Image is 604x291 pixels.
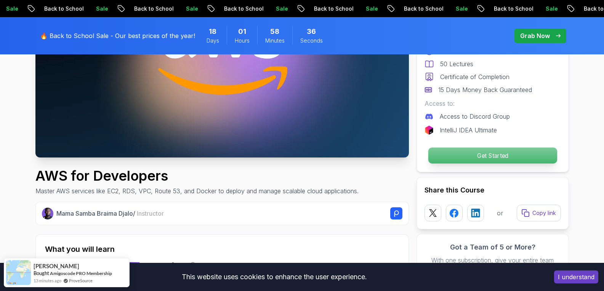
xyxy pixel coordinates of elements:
img: linux logo [167,262,179,274]
p: 50 Lectures [440,59,473,68]
p: Sale [90,5,114,13]
h1: AWS for Developers [35,168,359,183]
span: Minutes [265,37,285,45]
p: Back to School [128,5,180,13]
span: 18 Days [209,26,216,37]
p: IntelliJ IDEA Ultimate [440,126,497,135]
p: Back to School [218,5,270,13]
p: Sale [270,5,294,13]
p: Access to: [425,99,561,108]
p: Grab Now [520,31,550,40]
p: Sale [180,5,204,13]
h3: Got a Team of 5 or More? [425,242,561,253]
span: Hours [235,37,250,45]
a: ProveSource [69,277,93,284]
span: 1 Hours [238,26,246,37]
p: or [497,208,503,218]
button: Accept cookies [554,270,598,283]
h2: What you will learn [45,244,399,254]
p: Back to School [308,5,360,13]
p: Sale [540,5,564,13]
img: jetbrains logo [425,126,434,135]
button: Get Started [428,147,557,164]
img: chrome logo [207,262,219,274]
span: 58 Minutes [270,26,279,37]
span: Seconds [300,37,323,45]
p: Back to School [488,5,540,13]
p: Back to School [38,5,90,13]
p: Get Started [428,148,557,164]
button: Copy link [517,205,561,221]
img: Nelson Djalo [42,208,54,219]
p: Copy link [532,209,556,217]
h2: Share this Course [425,185,561,196]
span: Bought [34,270,49,276]
p: With one subscription, give your entire team access to all courses and features. [425,256,561,274]
p: Sale [360,5,384,13]
p: 🔥 Back to School Sale - Our best prices of the year! [40,31,195,40]
img: docker logo [147,262,159,274]
p: Master AWS services like EC2, RDS, VPC, Route 53, and Docker to deploy and manage scalable cloud ... [35,186,359,196]
span: Days [207,37,219,45]
img: bash logo [187,262,199,274]
img: provesource social proof notification image [6,260,31,285]
span: [PERSON_NAME] [34,263,79,269]
p: Mama Samba Braima Djalo / [56,209,164,218]
p: Back to School [398,5,450,13]
p: Certificate of Completion [440,72,509,81]
span: 36 Seconds [307,26,316,37]
p: Access to Discord Group [440,112,510,121]
p: Sale [450,5,474,13]
div: This website uses cookies to enhance the user experience. [6,269,543,285]
p: 15 Days Money Back Guaranteed [438,85,532,94]
img: route53 logo [127,262,139,274]
span: 13 minutes ago [34,277,61,284]
span: Instructor [137,210,164,217]
a: Amigoscode PRO Membership [50,270,112,276]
